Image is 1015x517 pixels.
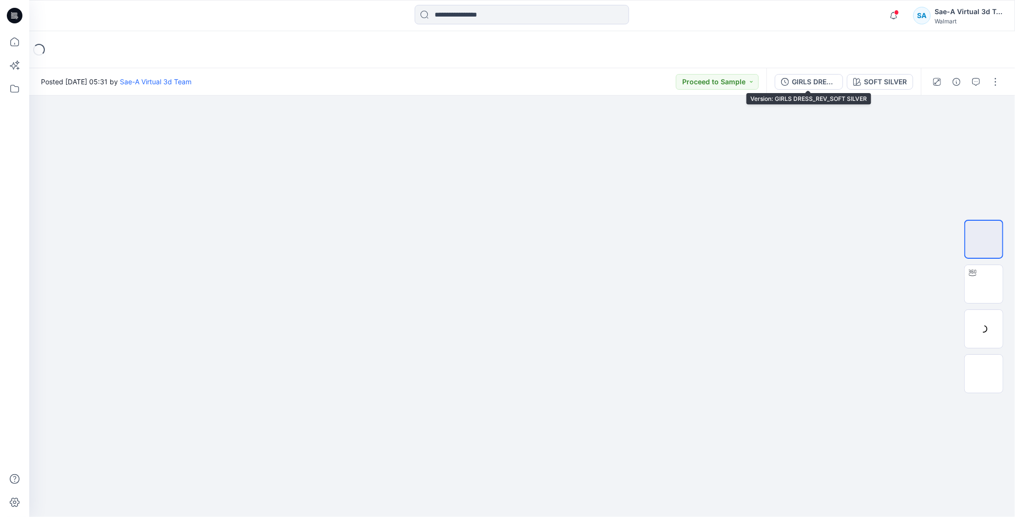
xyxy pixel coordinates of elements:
div: Sae-A Virtual 3d Team [935,6,1003,18]
div: GIRLS DRESS_REV_SOFT SILVER [792,77,837,87]
div: SA [913,7,931,24]
div: Walmart [935,18,1003,25]
button: SOFT SILVER [847,74,913,90]
div: SOFT SILVER [864,77,907,87]
a: Sae-A Virtual 3d Team [120,77,192,86]
span: Posted [DATE] 05:31 by [41,77,192,87]
button: Details [949,74,964,90]
button: GIRLS DRESS_REV_SOFT SILVER [775,74,843,90]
